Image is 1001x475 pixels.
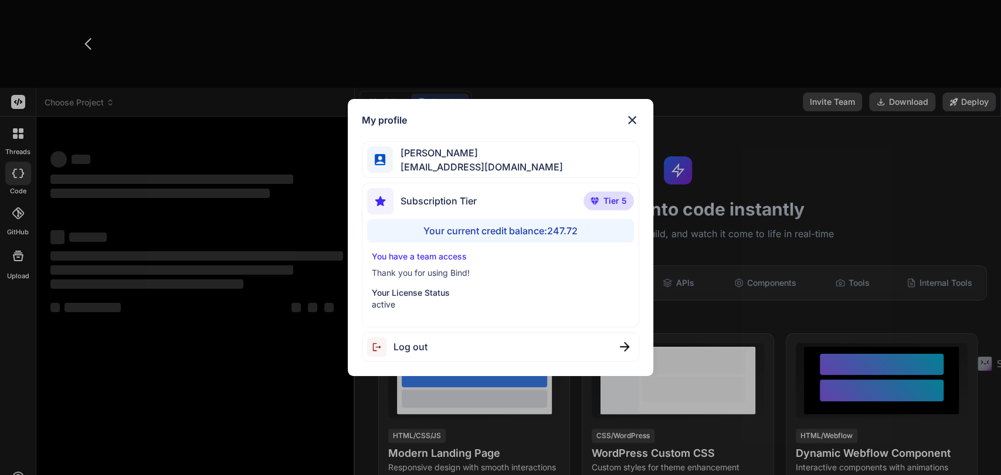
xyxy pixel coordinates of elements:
[625,113,639,127] img: close
[372,251,630,262] p: You have a team access
[393,160,562,174] span: [EMAIL_ADDRESS][DOMAIN_NAME]
[367,188,393,214] img: subscription
[362,113,407,127] h1: My profile
[620,342,629,351] img: close
[372,299,630,310] p: active
[401,194,477,208] span: Subscription Tier
[603,195,627,207] span: Tier 5
[591,197,599,204] img: premium
[372,287,630,299] p: Your License Status
[367,219,634,242] div: Your current credit balance: 247.72
[393,340,427,354] span: Log out
[393,146,562,160] span: [PERSON_NAME]
[367,337,393,357] img: logout
[375,154,386,165] img: profile
[372,267,630,279] p: Thank you for using Bind!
